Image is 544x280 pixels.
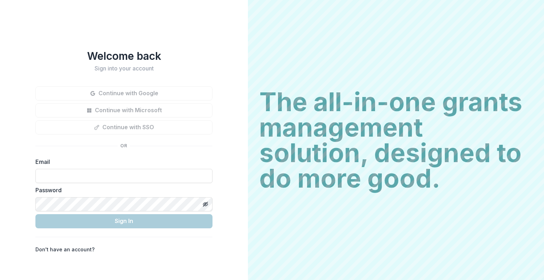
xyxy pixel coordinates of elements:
label: Email [35,158,208,166]
h1: Welcome back [35,50,212,62]
p: Don't have an account? [35,246,95,253]
button: Sign In [35,214,212,228]
h2: Sign into your account [35,65,212,72]
button: Continue with Microsoft [35,103,212,118]
label: Password [35,186,208,194]
button: Toggle password visibility [200,199,211,210]
button: Continue with Google [35,86,212,101]
button: Continue with SSO [35,120,212,135]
